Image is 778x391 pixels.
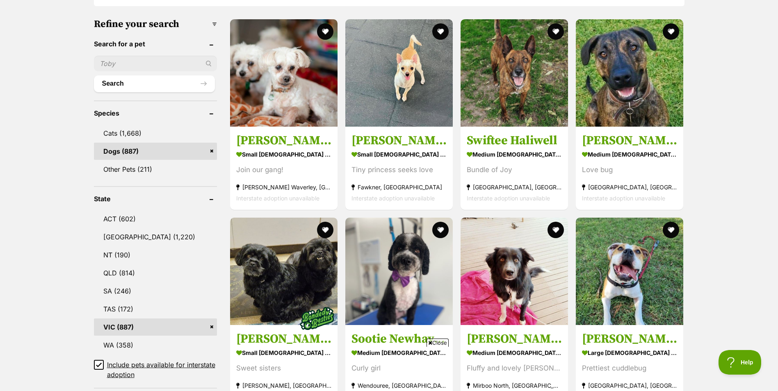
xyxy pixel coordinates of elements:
div: Love bug [582,164,677,175]
a: WA (358) [94,336,217,354]
a: NT (190) [94,246,217,264]
img: Sootie Newhaven - Spanish Water Dog [345,218,453,325]
strong: medium [DEMOGRAPHIC_DATA] Dog [467,148,562,160]
header: State [94,195,217,202]
button: favourite [548,23,564,40]
header: Species [94,109,217,117]
strong: small [DEMOGRAPHIC_DATA] Dog [351,148,447,160]
strong: large [DEMOGRAPHIC_DATA] Dog [582,347,677,359]
img: Yoko Newhaven - American Bulldog [576,218,683,325]
h3: [PERSON_NAME] [467,331,562,347]
strong: [GEOGRAPHIC_DATA], [GEOGRAPHIC_DATA] [582,380,677,391]
a: Cats (1,668) [94,125,217,142]
img: Meg Kumara - Staffordshire Bull Terrier Dog [576,19,683,127]
h3: Sootie Newhaven [351,331,447,347]
h3: Swiftee Haliwell [467,133,562,148]
a: Dogs (887) [94,143,217,160]
a: [PERSON_NAME] and [PERSON_NAME] small [DEMOGRAPHIC_DATA] Dog Join our gang! [PERSON_NAME] Waverle... [230,127,338,210]
h3: [PERSON_NAME] [351,133,447,148]
a: [PERSON_NAME] small [DEMOGRAPHIC_DATA] Dog Tiny princess seeks love Fawkner, [GEOGRAPHIC_DATA] In... [345,127,453,210]
a: [GEOGRAPHIC_DATA] (1,220) [94,228,217,246]
a: TAS (172) [94,300,217,318]
strong: [PERSON_NAME], [GEOGRAPHIC_DATA] [236,380,331,391]
iframe: Help Scout Beacon - Open [719,350,762,375]
a: SA (246) [94,282,217,300]
span: Interstate adoption unavailable [582,195,665,202]
span: Include pets available for interstate adoption [107,360,217,380]
button: favourite [432,222,449,238]
button: favourite [548,222,564,238]
button: Search [94,75,215,92]
div: Prettiest cuddlebug [582,363,677,374]
h3: [PERSON_NAME] and [PERSON_NAME] [236,133,331,148]
img: Swiftee Haliwell - Australian Kelpie x Staffordshire Bull Terrier Dog [461,19,568,127]
img: Dixie and Peppa Tamblyn - Maltese x Shih Tzu Dog [230,218,338,325]
button: favourite [663,222,680,238]
button: favourite [317,222,333,238]
strong: small [DEMOGRAPHIC_DATA] Dog [236,148,331,160]
a: QLD (814) [94,264,217,282]
strong: Fawkner, [GEOGRAPHIC_DATA] [351,182,447,193]
a: Other Pets (211) [94,161,217,178]
a: Include pets available for interstate adoption [94,360,217,380]
h3: [PERSON_NAME] [582,133,677,148]
strong: small [DEMOGRAPHIC_DATA] Dog [236,347,331,359]
img: Holly Silvanus - Jack Russell Terrier Dog [345,19,453,127]
strong: [PERSON_NAME] Waverley, [GEOGRAPHIC_DATA] [236,182,331,193]
div: Join our gang! [236,164,331,175]
img: bonded besties [297,298,338,339]
h3: Refine your search [94,18,217,30]
span: Interstate adoption unavailable [351,195,435,202]
header: Search for a pet [94,40,217,48]
span: Interstate adoption unavailable [467,195,550,202]
a: ACT (602) [94,210,217,227]
button: favourite [317,23,333,40]
img: Wally and Ollie Peggotty - Maltese Dog [230,19,338,127]
iframe: Advertisement [240,350,538,387]
a: VIC (887) [94,318,217,336]
strong: medium [DEMOGRAPHIC_DATA] Dog [582,148,677,160]
button: favourite [663,23,680,40]
div: Sweet sisters [236,363,331,374]
h3: [PERSON_NAME] and [PERSON_NAME] [236,331,331,347]
span: Interstate adoption unavailable [236,195,319,202]
a: [PERSON_NAME] medium [DEMOGRAPHIC_DATA] Dog Love bug [GEOGRAPHIC_DATA], [GEOGRAPHIC_DATA] Interst... [576,127,683,210]
div: Tiny princess seeks love [351,164,447,175]
span: Close [427,339,449,347]
img: Finn Quinell - Border Collie x Australian Kelpie Dog [461,218,568,325]
strong: [GEOGRAPHIC_DATA], [GEOGRAPHIC_DATA] [582,182,677,193]
input: Toby [94,56,217,71]
a: Swiftee Haliwell medium [DEMOGRAPHIC_DATA] Dog Bundle of Joy [GEOGRAPHIC_DATA], [GEOGRAPHIC_DATA]... [461,127,568,210]
h3: [PERSON_NAME] [582,331,677,347]
div: Bundle of Joy [467,164,562,175]
button: favourite [432,23,449,40]
strong: [GEOGRAPHIC_DATA], [GEOGRAPHIC_DATA] [467,182,562,193]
